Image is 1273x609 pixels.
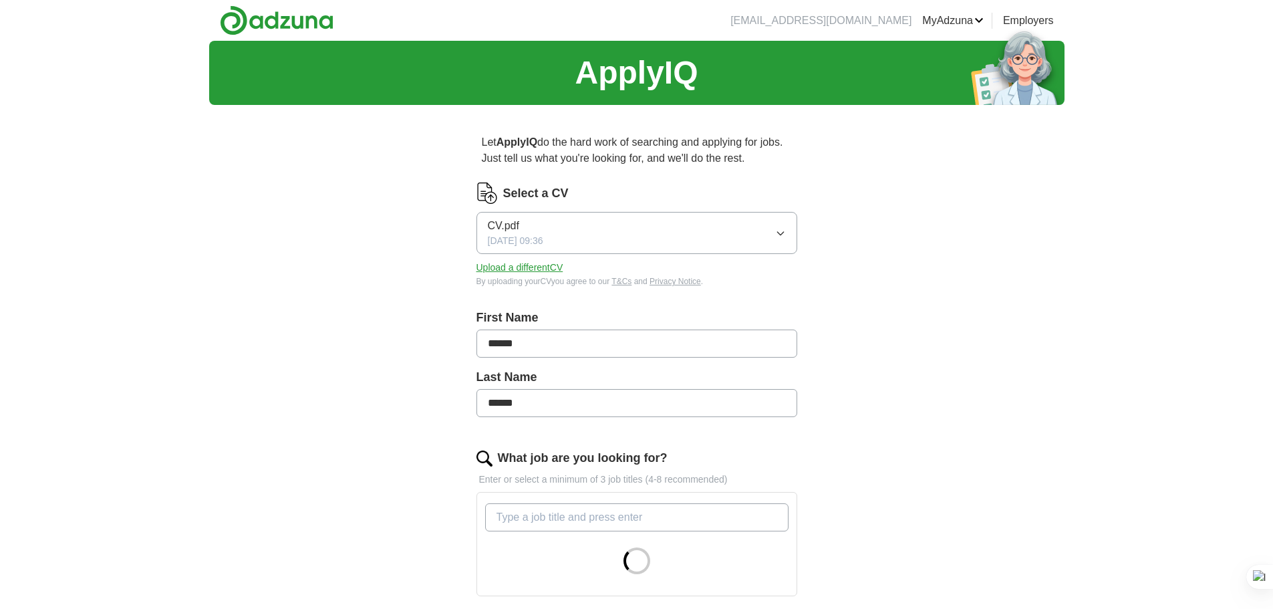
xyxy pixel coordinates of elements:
[476,473,797,487] p: Enter or select a minimum of 3 job titles (4-8 recommended)
[503,185,569,203] label: Select a CV
[488,218,519,234] span: CV.pdf
[497,136,537,148] strong: ApplyIQ
[220,5,333,35] img: Adzuna logo
[730,13,911,29] li: [EMAIL_ADDRESS][DOMAIN_NAME]
[485,503,789,531] input: Type a job title and press enter
[476,309,797,327] label: First Name
[922,13,984,29] a: MyAdzuna
[575,49,698,97] h1: ApplyIQ
[476,129,797,172] p: Let do the hard work of searching and applying for jobs. Just tell us what you're looking for, an...
[476,212,797,254] button: CV.pdf[DATE] 09:36
[650,277,701,286] a: Privacy Notice
[476,182,498,204] img: CV Icon
[488,234,543,248] span: [DATE] 09:36
[476,261,563,275] button: Upload a differentCV
[476,451,492,467] img: search.png
[476,275,797,287] div: By uploading your CV you agree to our and .
[611,277,631,286] a: T&Cs
[498,449,668,467] label: What job are you looking for?
[1003,13,1054,29] a: Employers
[476,368,797,386] label: Last Name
